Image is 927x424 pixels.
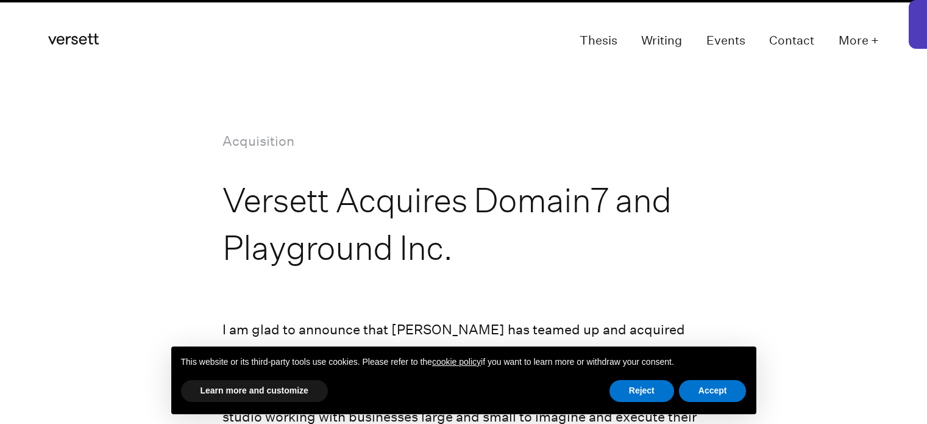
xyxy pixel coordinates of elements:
a: Thesis [580,30,617,53]
button: Reject [609,380,674,402]
a: Events [706,30,745,53]
a: Contact [769,30,814,53]
button: Accept [679,380,747,402]
p: Acquisition [222,131,705,153]
button: More + [839,30,879,53]
button: Learn more and customize [181,380,328,402]
h1: Versett Acquires Domain7 and Playground Inc. [222,176,705,271]
a: Writing [641,30,682,53]
div: Notice [162,337,766,424]
a: cookie policy [432,357,481,367]
div: This website or its third-party tools use cookies. Please refer to the if you want to learn more ... [171,347,756,378]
